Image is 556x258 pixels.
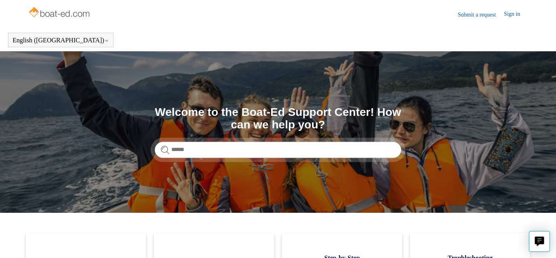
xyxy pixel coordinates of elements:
h1: Welcome to the Boat-Ed Support Center! How can we help you? [155,106,401,131]
img: Boat-Ed Help Center home page [28,5,92,21]
button: English ([GEOGRAPHIC_DATA]) [13,37,109,44]
a: Submit a request [458,10,504,19]
a: Sign in [504,10,528,19]
input: Search [155,142,401,158]
button: Live chat [529,231,550,252]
